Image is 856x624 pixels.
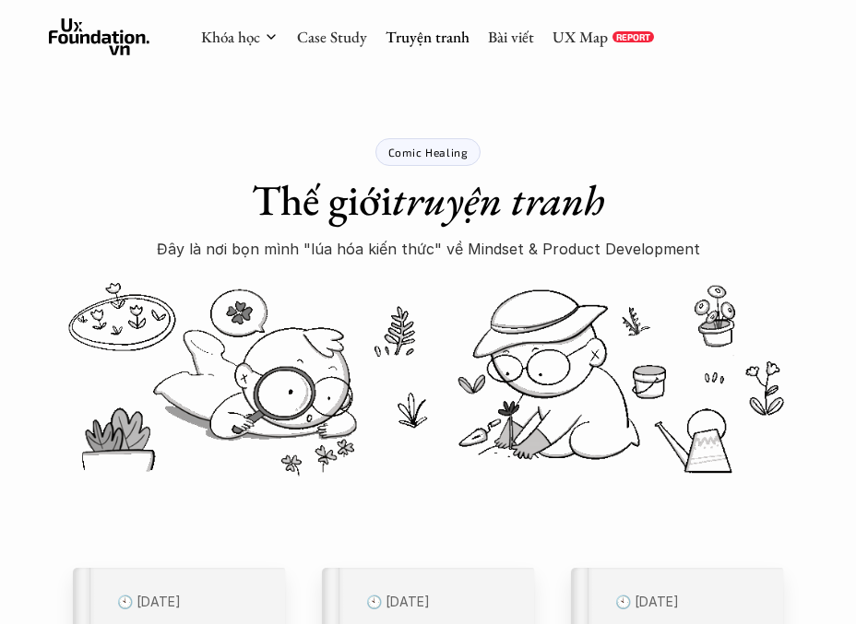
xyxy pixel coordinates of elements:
[616,31,650,42] p: REPORT
[252,175,605,226] h1: Thế giới
[392,172,605,228] em: truyện tranh
[488,27,534,47] a: Bài viết
[612,31,654,42] a: REPORT
[386,27,470,47] a: Truyện tranh
[366,590,512,615] p: 🕙 [DATE]
[388,146,469,159] p: Comic Healing
[615,590,761,615] p: 🕙 [DATE]
[117,590,263,615] p: 🕙 [DATE]
[297,27,367,47] a: Case Study
[553,27,608,47] a: UX Map
[157,235,700,263] p: Đây là nơi bọn mình "lúa hóa kiến thức" về Mindset & Product Development
[201,27,260,47] a: Khóa học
